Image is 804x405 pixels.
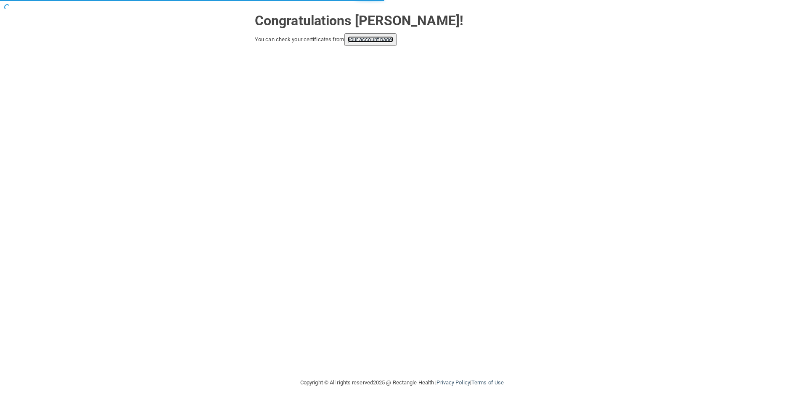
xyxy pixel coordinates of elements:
[344,33,397,46] button: your account page!
[255,13,463,29] strong: Congratulations [PERSON_NAME]!
[471,379,504,386] a: Terms of Use
[255,33,549,46] div: You can check your certificates from
[348,36,394,43] a: your account page!
[436,379,470,386] a: Privacy Policy
[249,369,555,396] div: Copyright © All rights reserved 2025 @ Rectangle Health | |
